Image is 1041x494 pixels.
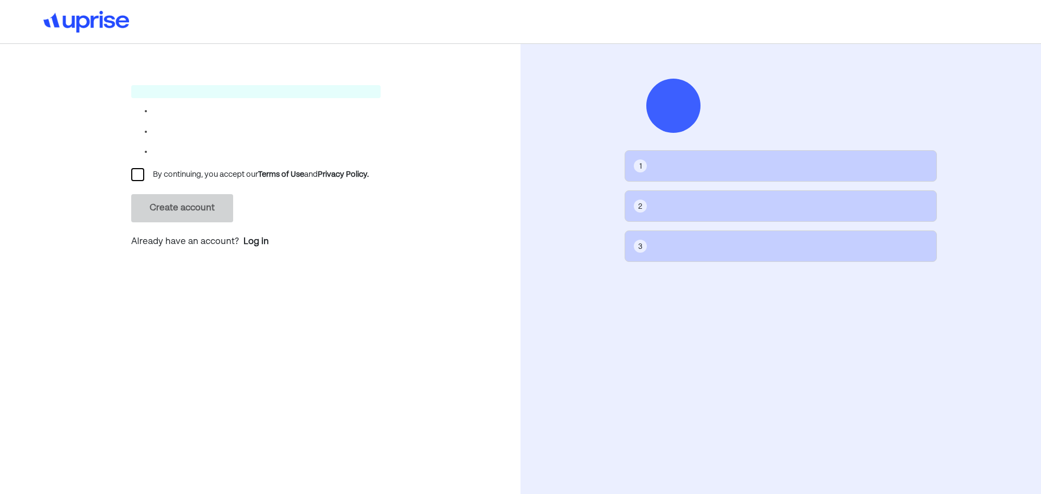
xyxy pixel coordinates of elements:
div: Terms of Use [258,168,304,181]
div: 1 [639,161,642,172]
a: Log in [243,235,269,248]
p: Already have an account? [131,235,369,249]
div: 2 [638,201,642,213]
div: 3 [638,241,642,253]
div: Privacy Policy. [318,168,369,181]
div: By continuing, you accept our and [153,168,369,181]
button: Create account [131,194,233,222]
